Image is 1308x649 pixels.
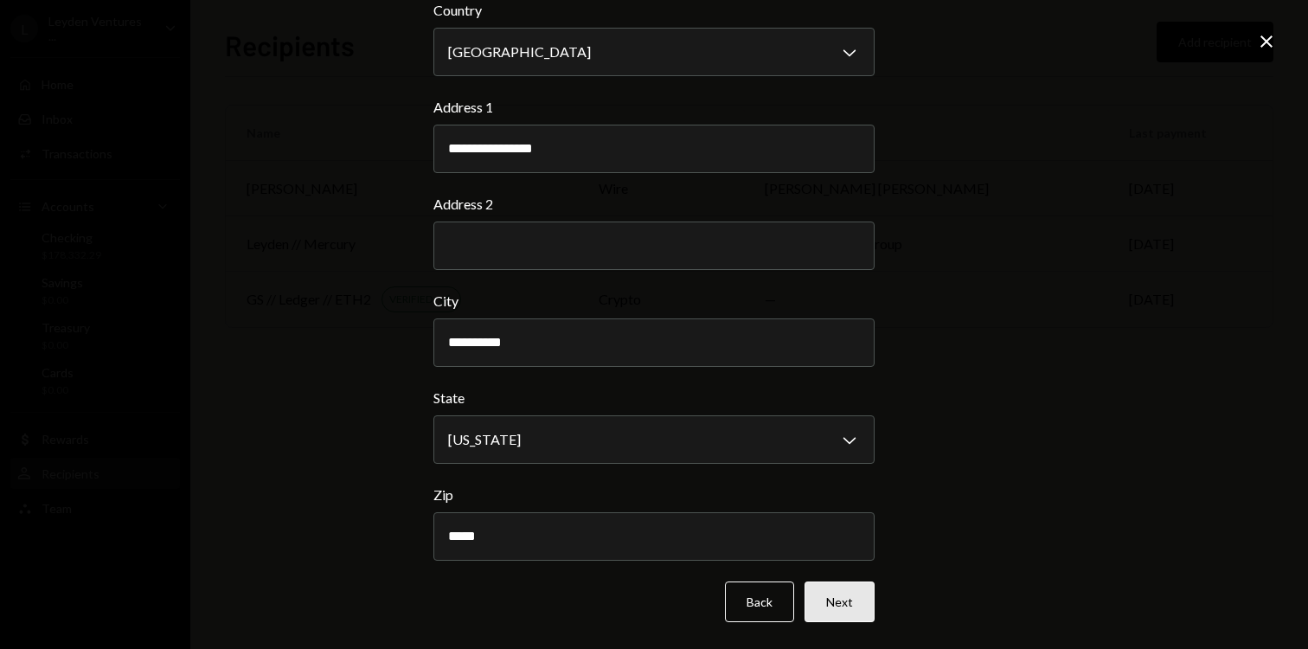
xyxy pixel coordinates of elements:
label: Zip [433,485,875,505]
button: Country [433,28,875,76]
button: Back [725,582,794,622]
label: City [433,291,875,312]
label: Address 2 [433,194,875,215]
label: Address 1 [433,97,875,118]
label: State [433,388,875,408]
button: Next [805,582,875,622]
button: State [433,415,875,464]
